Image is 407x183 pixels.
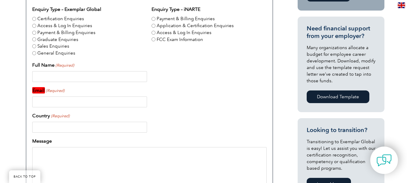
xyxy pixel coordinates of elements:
label: Sales Enquiries [37,43,69,50]
label: Message [32,137,52,145]
label: General Enquiries [37,50,75,57]
label: FCC Exam Information [157,36,203,43]
label: Payment & Billing Enquiries [157,15,215,22]
h3: Need financial support from your employer? [307,25,375,40]
legend: Enquiry Type – Exemplar Global [32,6,101,13]
a: BACK TO TOP [9,170,40,183]
p: Transitioning to Exemplar Global is easy! Let us assist you with our certification recognition, c... [307,138,375,172]
label: Full Name [32,62,74,69]
label: Application & Certification Enquiries [157,22,234,29]
label: Country [32,112,70,119]
span: (Required) [45,88,64,94]
img: en [398,2,405,8]
em: Email [32,87,45,93]
img: contact-chat.png [377,153,392,168]
span: (Required) [55,62,74,68]
a: Download Template [307,90,369,103]
label: Payment & Billing Enquiries [37,29,95,36]
p: Many organizations allocate a budget for employee career development. Download, modify and use th... [307,44,375,84]
label: Certification Enquiries [37,15,84,22]
legend: Enquiry Type – iNARTE [152,6,200,13]
label: Access & Log In Enquiries [37,22,92,29]
label: Access & Log In Enquiries [157,29,211,36]
label: Graduate Enquiries [37,36,78,43]
span: (Required) [50,113,70,119]
h3: Looking to transition? [307,126,375,134]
